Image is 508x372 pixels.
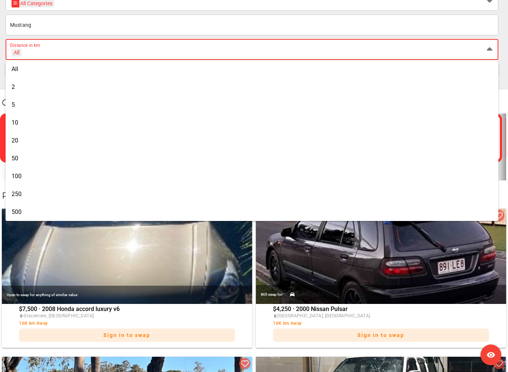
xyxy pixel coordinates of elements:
[12,173,22,180] span: 100
[256,209,506,304] img: nicholas.robertson%2Bfacebook%40swapu.com.au%2F776541048302418%2F776541048302418-photo-0.jpg
[12,208,22,215] span: 500
[23,313,94,318] span: Gracemere, [GEOGRAPHIC_DATA]
[12,119,18,126] span: 10
[273,314,277,318] i: place
[357,332,404,338] span: Sign in to swap
[486,350,495,359] i: visibility
[19,321,48,326] span: 16K km Away
[273,321,302,326] span: 16K km Away
[14,49,19,56] div: All
[2,97,96,108] span: Categories >
[12,137,18,144] span: 20
[273,306,489,346] div: $4,250 · 2000 Nissan Pulsar
[277,313,370,318] span: [GEOGRAPHIC_DATA], [GEOGRAPHIC_DATA]
[103,332,150,338] span: Sign in to swap
[256,209,506,348] a: Will swap for$4,250 · 2000 Nissan Pulsar[GEOGRAPHIC_DATA], [GEOGRAPHIC_DATA]16K km AwaySign in to...
[10,15,494,35] input: I am looking for ...
[2,286,252,304] div: Open to swap for anything of similar value
[12,190,22,198] span: 250
[12,83,15,90] span: 2
[2,190,103,201] span: Recently Added Items
[12,155,18,162] span: 50
[2,209,252,304] img: nate11currie%40gmail.com%2F42da2888-2ba4-42dc-8ee2-d14cee8e8eb9%2F1760244864IMG_5169.jpeg
[12,65,18,73] span: All
[12,101,15,108] span: 5
[2,209,252,348] a: Open to swap for anything of similar value$7,500 · 2008 Honda accord luxury v6Gracemere, [GEOGRAP...
[19,306,235,346] div: $7,500 · 2008 Honda accord luxury v6
[19,314,23,318] i: place
[261,291,283,299] div: Will swap for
